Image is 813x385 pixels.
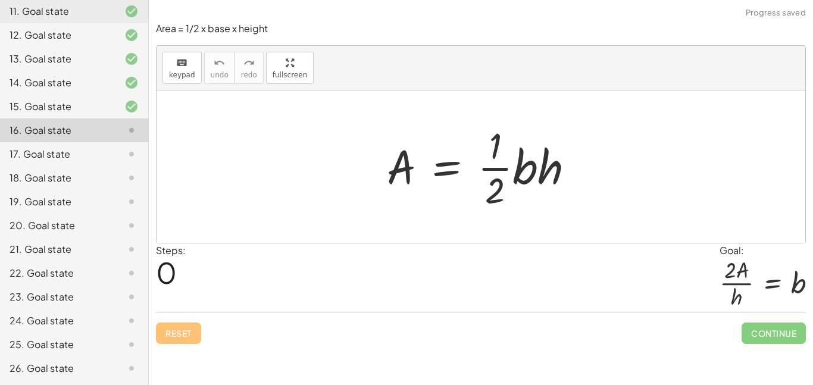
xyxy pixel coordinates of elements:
span: fullscreen [273,71,307,79]
div: 21. Goal state [10,242,105,256]
i: Task not started. [124,147,139,161]
i: Task not started. [124,171,139,185]
div: 11. Goal state [10,4,105,18]
i: Task not started. [124,242,139,256]
i: Task not started. [124,337,139,352]
div: 15. Goal state [10,99,105,114]
i: keyboard [176,56,187,70]
div: Goal: [720,243,806,258]
div: 18. Goal state [10,171,105,185]
div: 13. Goal state [10,52,105,66]
div: 17. Goal state [10,147,105,161]
i: Task not started. [124,218,139,233]
span: redo [241,71,257,79]
button: undoundo [204,52,235,84]
div: 24. Goal state [10,314,105,328]
div: 12. Goal state [10,28,105,42]
div: 23. Goal state [10,290,105,304]
i: Task not started. [124,361,139,375]
div: 14. Goal state [10,76,105,90]
p: Area = 1/2 x base x height [156,22,806,36]
button: fullscreen [266,52,314,84]
span: Progress saved [746,7,806,19]
i: Task finished and correct. [124,52,139,66]
div: 20. Goal state [10,218,105,233]
div: 16. Goal state [10,123,105,137]
button: redoredo [234,52,264,84]
i: Task not started. [124,266,139,280]
label: Steps: [156,244,186,256]
i: undo [214,56,225,70]
i: Task finished and correct. [124,4,139,18]
button: keyboardkeypad [162,52,202,84]
span: keypad [169,71,195,79]
i: Task not started. [124,195,139,209]
i: Task finished and correct. [124,76,139,90]
i: Task finished and correct. [124,28,139,42]
span: 0 [156,254,177,290]
div: 19. Goal state [10,195,105,209]
div: 22. Goal state [10,266,105,280]
i: Task not started. [124,314,139,328]
i: redo [243,56,255,70]
div: 26. Goal state [10,361,105,375]
i: Task finished and correct. [124,99,139,114]
i: Task not started. [124,123,139,137]
i: Task not started. [124,290,139,304]
span: undo [211,71,229,79]
div: 25. Goal state [10,337,105,352]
